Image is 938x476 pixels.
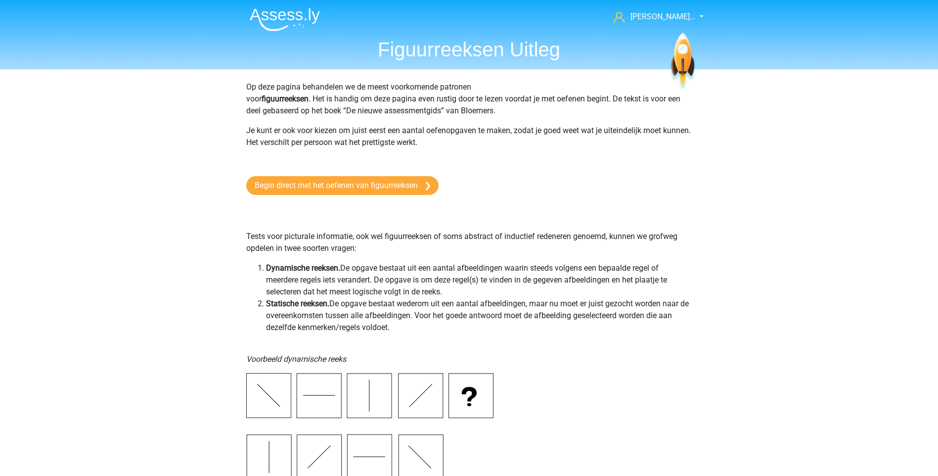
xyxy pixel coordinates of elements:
[246,207,692,254] p: Tests voor picturale informatie, ook wel figuurreeksen of soms abstract of inductief redeneren ge...
[266,298,692,333] li: De opgave bestaat wederom uit een aantal afbeeldingen, maar nu moet er juist gezocht worden naar ...
[250,8,320,31] img: Assessly
[266,299,329,308] b: Statische reeksen.
[669,33,696,91] img: spaceship.7d73109d6933.svg
[610,11,696,23] a: [PERSON_NAME]…
[242,38,697,61] h1: Figuurreeksen Uitleg
[246,354,346,364] i: Voorbeeld dynamische reeks
[262,94,309,103] b: figuurreeksen
[246,81,692,117] p: Op deze pagina behandelen we de meest voorkomende patronen voor . Het is handig om deze pagina ev...
[426,182,430,190] img: arrow-right.e5bd35279c78.svg
[266,263,340,273] b: Dynamische reeksen.
[630,12,695,21] span: [PERSON_NAME]…
[266,262,692,298] li: De opgave bestaat uit een aantal afbeeldingen waarin steeds volgens een bepaalde regel of meerder...
[246,125,692,160] p: Je kunt er ook voor kiezen om juist eerst een aantal oefenopgaven te maken, zodat je goed weet wa...
[246,176,439,195] a: Begin direct met het oefenen van figuurreeksen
